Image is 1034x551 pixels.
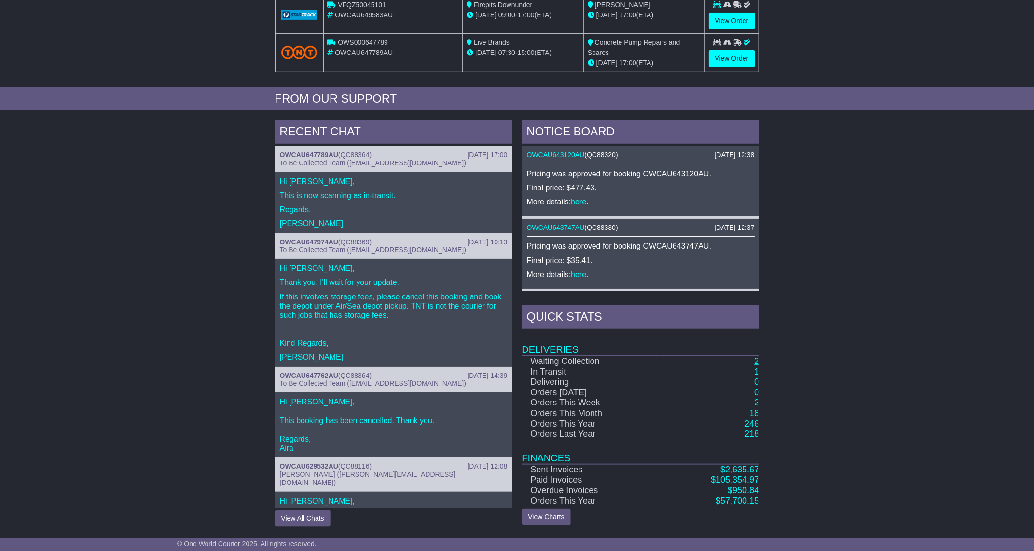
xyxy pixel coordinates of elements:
span: 09:00 [498,11,515,19]
a: View Charts [522,509,571,525]
td: Paid Invoices [522,475,661,485]
a: OWCAU629532AU [280,462,338,470]
span: QC88364 [341,372,370,379]
span: [PERSON_NAME] ([PERSON_NAME][EMAIL_ADDRESS][DOMAIN_NAME]) [280,470,455,486]
a: 246 [744,419,759,429]
a: $57,700.15 [716,496,759,506]
span: QC88116 [341,462,370,470]
img: TNT_Domestic.png [281,46,317,59]
div: ( ) [280,238,508,246]
span: 105,354.97 [716,475,759,484]
div: ( ) [280,372,508,380]
a: $950.84 [728,485,759,495]
span: Live Brands [474,39,510,46]
td: Orders This Year [522,419,661,430]
div: RECENT CHAT [275,120,512,146]
a: 1 [754,367,759,376]
td: Orders Last Year [522,429,661,440]
div: (ETA) [588,58,701,68]
td: Waiting Collection [522,356,661,367]
div: FROM OUR SUPPORT [275,92,759,106]
a: $105,354.97 [711,475,759,484]
span: [DATE] [596,59,618,67]
div: ( ) [527,151,755,159]
td: In Transit [522,367,661,377]
p: More details: . [527,197,755,206]
td: Delivering [522,377,661,388]
p: [PERSON_NAME] [280,219,508,228]
span: [DATE] [475,49,496,56]
p: Regards, [280,205,508,214]
span: 17:00 [620,59,636,67]
div: ( ) [280,462,508,470]
a: OWCAU647974AU [280,238,338,246]
span: To Be Collected Team ([EMAIL_ADDRESS][DOMAIN_NAME]) [280,379,466,387]
a: 218 [744,429,759,439]
a: OWCAU643747AU [527,224,585,231]
div: Quick Stats [522,305,759,331]
span: © One World Courier 2025. All rights reserved. [177,540,317,548]
span: 2,635.67 [725,465,759,474]
span: VFQZ50045101 [338,1,386,9]
div: [DATE] 10:13 [467,238,507,246]
div: [DATE] 12:38 [714,151,754,159]
p: Pricing was approved for booking OWCAU643747AU. [527,242,755,251]
p: Hi [PERSON_NAME], [280,264,508,273]
p: [PERSON_NAME] [280,352,508,362]
span: 57,700.15 [720,496,759,506]
p: Final price: $477.43. [527,183,755,192]
a: 0 [754,388,759,397]
span: Concrete Pump Repairs and Spares [588,39,680,56]
span: QC88364 [341,151,370,159]
td: Deliveries [522,331,759,356]
p: Kind Regards, [280,338,508,348]
span: To Be Collected Team ([EMAIL_ADDRESS][DOMAIN_NAME]) [280,246,466,254]
a: OWCAU643120AU [527,151,585,159]
a: View Order [709,50,755,67]
p: Pricing was approved for booking OWCAU643120AU. [527,169,755,178]
td: Orders [DATE] [522,388,661,398]
td: Orders This Week [522,398,661,408]
span: QC88369 [341,238,370,246]
p: Thank you. I'll wait for your update. [280,278,508,287]
a: OWCAU647789AU [280,151,338,159]
td: Finances [522,440,759,464]
a: 2 [754,356,759,366]
span: OWCAU647789AU [335,49,393,56]
span: [DATE] [475,11,496,19]
p: Hi [PERSON_NAME], [280,177,508,186]
span: QC88330 [587,224,616,231]
div: [DATE] 14:39 [467,372,507,380]
p: Hi [PERSON_NAME], This booking has been cancelled. Thank you. Regards, Aira [280,397,508,453]
span: 07:30 [498,49,515,56]
p: If this involves storage fees, please cancel this booking and book the depot under Air/Sea depot ... [280,292,508,320]
a: here [571,198,586,206]
p: More details: . [527,270,755,279]
a: here [571,270,586,279]
a: View Order [709,13,755,29]
a: 2 [754,398,759,407]
div: NOTICE BOARD [522,120,759,146]
div: - (ETA) [467,48,579,58]
a: 18 [749,408,759,418]
p: This is now scanning as in-transit. [280,191,508,200]
td: Sent Invoices [522,464,661,475]
a: 0 [754,377,759,387]
div: [DATE] 17:00 [467,151,507,159]
span: To Be Collected Team ([EMAIL_ADDRESS][DOMAIN_NAME]) [280,159,466,167]
span: OWCAU649583AU [335,11,393,19]
span: QC88320 [587,151,616,159]
div: - (ETA) [467,10,579,20]
img: GetCarrierServiceLogo [281,10,317,20]
div: (ETA) [588,10,701,20]
a: OWCAU647762AU [280,372,338,379]
span: [PERSON_NAME] [595,1,650,9]
td: Overdue Invoices [522,485,661,496]
div: ( ) [280,151,508,159]
span: Firepits Downunder [474,1,532,9]
button: View All Chats [275,510,331,527]
span: 17:00 [620,11,636,19]
span: OWS000647789 [338,39,388,46]
span: [DATE] [596,11,618,19]
span: 17:00 [518,11,535,19]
